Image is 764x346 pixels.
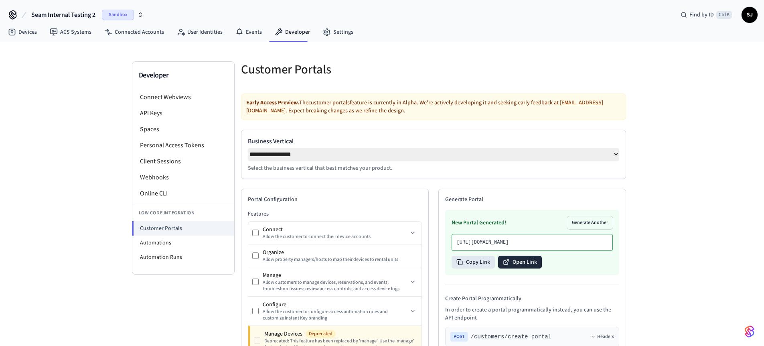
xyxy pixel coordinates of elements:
[445,295,619,303] h4: Create Portal Programmatically
[316,25,360,39] a: Settings
[263,301,408,309] div: Configure
[132,137,234,153] li: Personal Access Tokens
[246,99,603,115] a: [EMAIL_ADDRESS][DOMAIN_NAME]
[170,25,229,39] a: User Identities
[268,25,316,39] a: Developer
[139,70,228,81] h3: Developer
[132,105,234,121] li: API Keys
[132,153,234,169] li: Client Sessions
[471,333,552,341] span: /customers/create_portal
[567,216,613,229] button: Generate Another
[263,248,417,256] div: Organize
[43,25,98,39] a: ACS Systems
[31,10,95,20] span: Seam Internal Testing 2
[457,239,608,246] p: [URL][DOMAIN_NAME]
[263,256,417,263] div: Allow property managers/hosts to map their devices to rental units
[248,210,422,218] h3: Features
[450,332,468,342] span: POST
[263,309,408,322] div: Allow the customer to configure access automation rules and customize Instant Key branding
[263,234,408,240] div: Allow the customer to connect their device accounts
[716,11,732,19] span: Ctrl K
[248,136,619,146] label: Business Vertical
[591,334,614,340] button: Headers
[2,25,43,39] a: Devices
[452,256,495,269] button: Copy Link
[132,236,234,250] li: Automations
[241,94,626,120] div: The customer portals feature is currently in Alpha. We're actively developing it and seeking earl...
[452,219,506,227] h3: New Portal Generated!
[248,164,619,172] p: Select the business vertical that best matches your product.
[445,195,619,204] h2: Generate Portal
[263,226,408,234] div: Connect
[742,8,757,22] span: SJ
[132,221,234,236] li: Customer Portals
[132,169,234,185] li: Webhooks
[306,330,336,338] span: Deprecated
[674,8,738,22] div: Find by IDCtrl K
[745,325,754,338] img: SeamLogoGradient.69752ec5.svg
[246,99,299,107] strong: Early Access Preview.
[445,306,619,322] p: In order to create a portal programmatically instead, you can use the API endpoint
[263,271,408,279] div: Manage
[102,10,134,20] span: Sandbox
[498,256,542,269] button: Open Link
[264,330,417,338] div: Manage Devices
[132,205,234,221] li: Low Code Integration
[689,11,714,19] span: Find by ID
[132,89,234,105] li: Connect Webviews
[132,121,234,137] li: Spaces
[229,25,268,39] a: Events
[742,7,758,23] button: SJ
[132,250,234,265] li: Automation Runs
[263,279,408,292] div: Allow customers to manage devices, reservations, and events; troubleshoot issues; review access c...
[248,195,422,204] h2: Portal Configuration
[241,61,429,78] h5: Customer Portals
[98,25,170,39] a: Connected Accounts
[132,185,234,201] li: Online CLI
